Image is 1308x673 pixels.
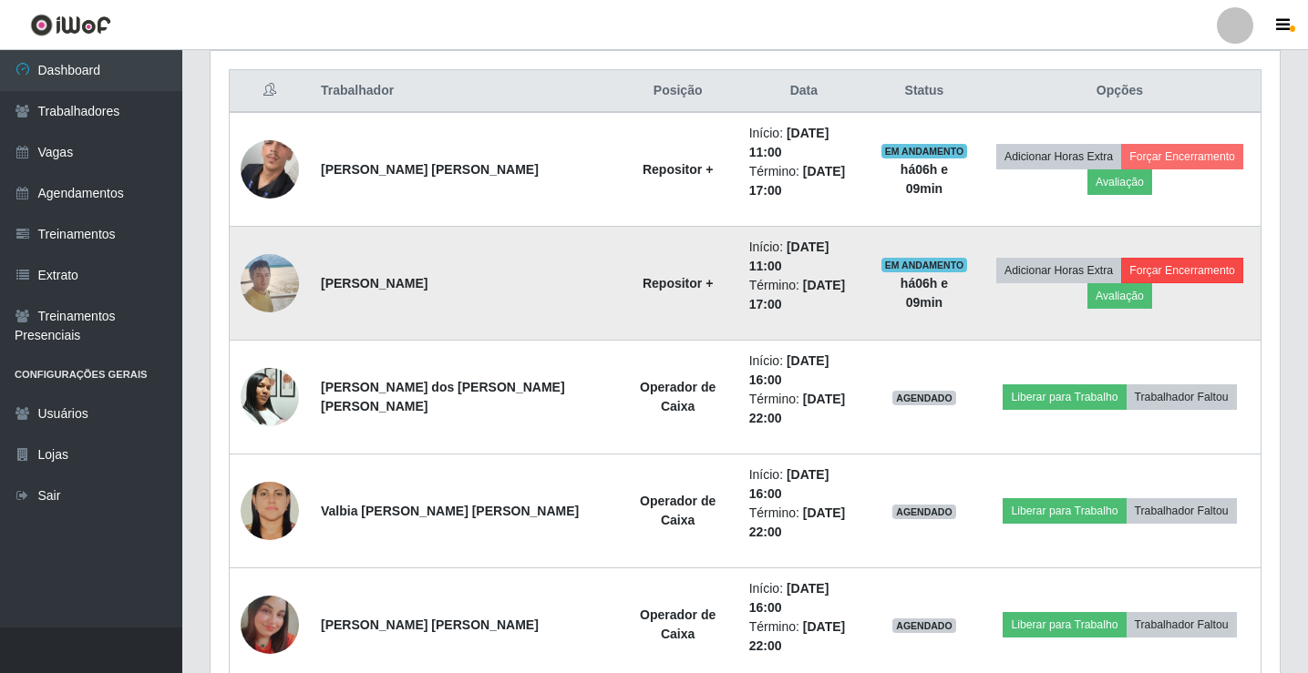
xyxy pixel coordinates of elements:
strong: [PERSON_NAME] [321,276,427,291]
li: Início: [749,465,859,504]
strong: há 06 h e 09 min [901,276,948,310]
th: Data [738,70,870,113]
li: Início: [749,238,859,276]
span: AGENDADO [892,391,956,405]
button: Liberar para Trabalho [1003,498,1126,524]
strong: há 06 h e 09 min [901,162,948,196]
time: [DATE] 11:00 [749,126,829,159]
strong: Repositor + [643,276,713,291]
span: AGENDADO [892,505,956,519]
button: Liberar para Trabalho [1003,384,1126,410]
span: EM ANDAMENTO [881,144,968,158]
button: Forçar Encerramento [1121,258,1243,283]
strong: [PERSON_NAME] dos [PERSON_NAME] [PERSON_NAME] [321,380,565,413]
time: [DATE] 16:00 [749,467,829,501]
img: 1755974185579.jpeg [241,244,299,321]
button: Trabalhador Faltou [1127,384,1237,410]
li: Término: [749,276,859,314]
img: 1749572349295.jpeg [241,596,299,654]
th: Opções [979,70,1262,113]
strong: Operador de Caixa [640,607,716,641]
strong: [PERSON_NAME] [PERSON_NAME] [321,617,539,632]
li: Início: [749,579,859,617]
li: Término: [749,162,859,200]
button: Adicionar Horas Extra [996,258,1121,283]
button: Avaliação [1087,283,1152,309]
img: 1756670424361.jpeg [241,105,299,235]
strong: Operador de Caixa [640,380,716,413]
strong: [PERSON_NAME] [PERSON_NAME] [321,162,539,177]
time: [DATE] 11:00 [749,240,829,273]
span: AGENDADO [892,618,956,633]
img: 1693145473232.jpeg [241,467,299,554]
li: Término: [749,390,859,428]
li: Término: [749,617,859,656]
img: 1749044335757.jpeg [241,358,299,435]
th: Posição [618,70,738,113]
li: Término: [749,504,859,542]
button: Trabalhador Faltou [1127,612,1237,637]
strong: Repositor + [643,162,713,177]
button: Adicionar Horas Extra [996,144,1121,169]
button: Forçar Encerramento [1121,144,1243,169]
time: [DATE] 16:00 [749,353,829,387]
button: Trabalhador Faltou [1127,498,1237,524]
button: Avaliação [1087,169,1152,195]
li: Início: [749,124,859,162]
img: CoreUI Logo [30,14,111,36]
span: EM ANDAMENTO [881,258,968,272]
th: Status [870,70,979,113]
strong: Operador de Caixa [640,494,716,527]
button: Liberar para Trabalho [1003,612,1126,637]
th: Trabalhador [310,70,618,113]
strong: Valbia [PERSON_NAME] [PERSON_NAME] [321,504,579,518]
time: [DATE] 16:00 [749,581,829,615]
li: Início: [749,352,859,390]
